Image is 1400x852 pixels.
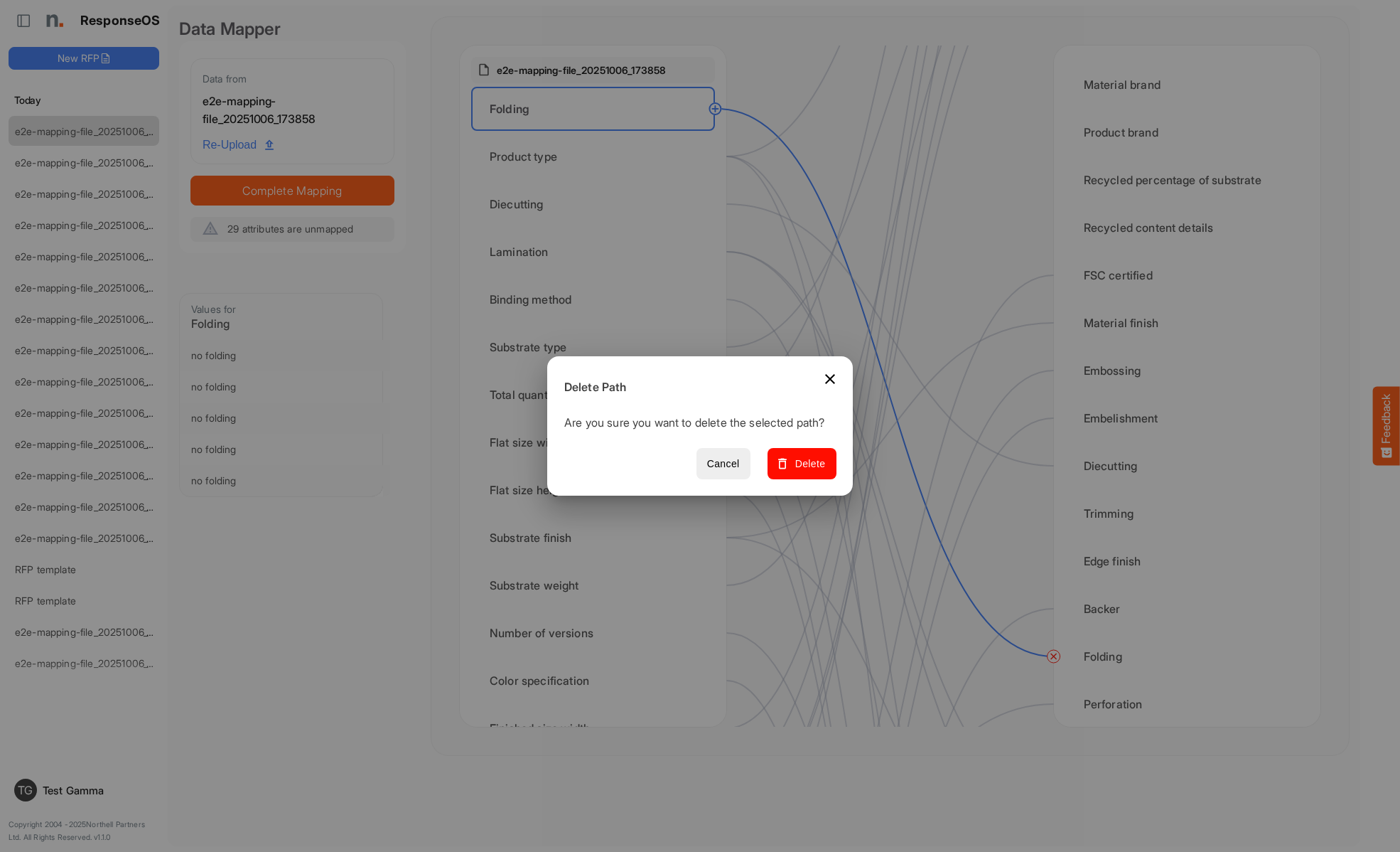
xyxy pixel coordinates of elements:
h6: Delete Path [564,378,825,397]
button: Cancel [696,448,750,480]
button: Close dialog [813,362,847,396]
p: Are you sure you want to delete the selected path? [564,414,825,437]
span: Delete [778,455,826,473]
span: Cancel [707,455,740,473]
button: Delete [768,448,836,480]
